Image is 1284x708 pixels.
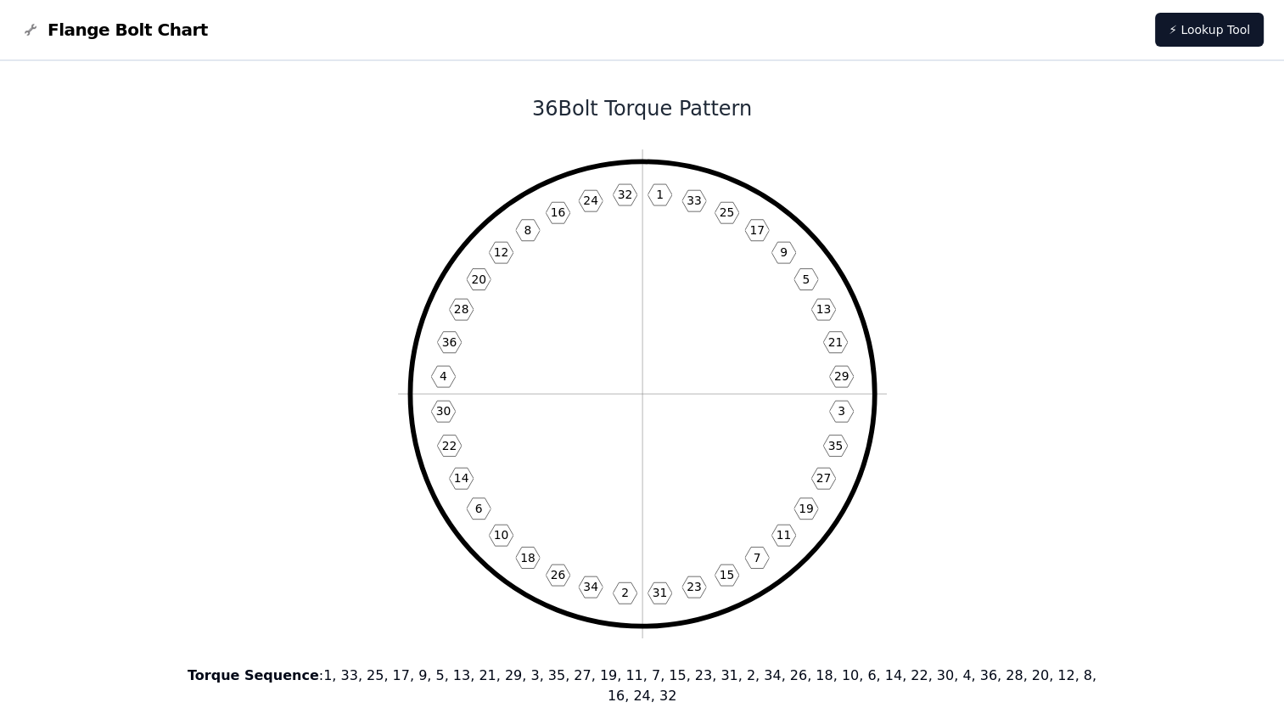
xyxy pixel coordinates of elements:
[753,550,760,564] text: 7
[1155,13,1264,47] a: ⚡ Lookup Tool
[776,528,791,542] text: 11
[453,302,468,316] text: 28
[687,194,702,207] text: 33
[816,302,831,316] text: 13
[520,550,535,564] text: 18
[471,273,486,286] text: 20
[833,369,849,383] text: 29
[780,245,788,259] text: 9
[838,404,845,418] text: 3
[493,528,508,542] text: 10
[441,439,457,452] text: 22
[749,223,765,237] text: 17
[435,404,451,418] text: 30
[453,471,468,485] text: 14
[617,188,632,201] text: 32
[583,580,598,593] text: 34
[187,95,1098,122] h1: 36 Bolt Torque Pattern
[474,502,482,515] text: 6
[652,586,667,599] text: 31
[188,667,319,683] b: Torque Sequence
[621,586,629,599] text: 2
[687,580,702,593] text: 23
[802,273,810,286] text: 5
[816,471,831,485] text: 27
[656,188,664,201] text: 1
[550,568,565,582] text: 26
[827,439,843,452] text: 35
[799,502,814,515] text: 19
[719,205,734,219] text: 25
[719,568,734,582] text: 15
[441,335,457,349] text: 36
[493,245,508,259] text: 12
[827,335,843,349] text: 21
[583,194,598,207] text: 24
[48,18,208,42] span: Flange Bolt Chart
[550,205,565,219] text: 16
[20,20,41,40] img: Flange Bolt Chart Logo
[187,666,1098,706] p: : 1, 33, 25, 17, 9, 5, 13, 21, 29, 3, 35, 27, 19, 11, 7, 15, 23, 31, 2, 34, 26, 18, 10, 6, 14, 22...
[524,223,531,237] text: 8
[440,369,447,383] text: 4
[20,18,208,42] a: Flange Bolt Chart LogoFlange Bolt Chart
